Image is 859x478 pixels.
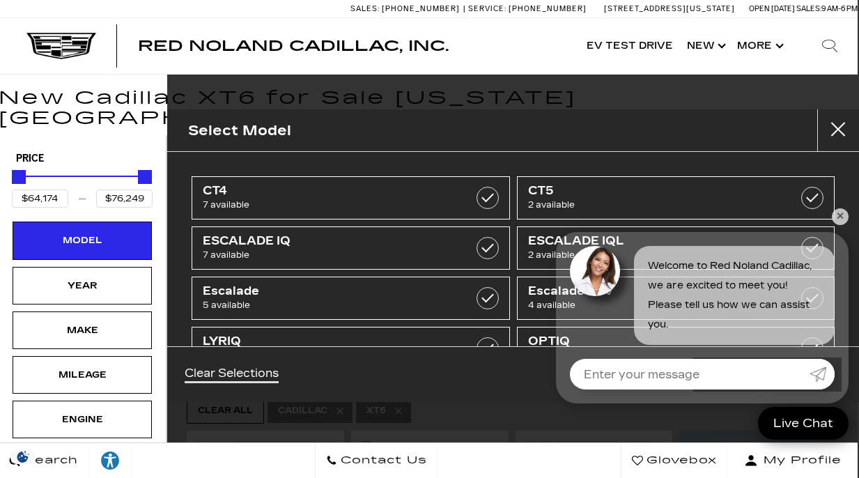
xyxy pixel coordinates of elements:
a: LYRIQ31 available [192,327,510,370]
div: MakeMake [13,311,152,349]
div: YearYear [13,267,152,304]
input: Enter your message [570,359,810,390]
div: Welcome to Red Noland Cadillac, we are excited to meet you! Please tell us how we can assist you. [634,246,835,345]
img: Agent profile photo [570,246,620,296]
h5: Price [16,153,148,165]
span: Escalade ESV [528,284,780,298]
a: CT47 available [192,176,510,219]
span: ESCALADE IQL [528,234,780,248]
a: Live Chat [758,407,849,440]
span: 4 available [528,298,780,312]
a: Clear Selections [185,367,279,383]
span: OPTIQ [528,334,780,348]
span: My Profile [758,451,842,470]
span: Glovebox [643,451,717,470]
h2: Select Model [188,119,291,142]
div: MileageMileage [13,356,152,394]
div: Minimum Price [12,170,26,184]
div: Make [47,323,117,338]
div: Model [47,233,117,248]
a: CT52 available [517,176,835,219]
a: Glovebox [621,443,728,478]
span: 7 available [203,198,454,212]
span: 7 available [203,248,454,262]
a: Service: [PHONE_NUMBER] [463,5,590,13]
a: Submit [810,359,835,390]
span: [PHONE_NUMBER] [382,4,460,13]
button: Open user profile menu [728,443,858,478]
span: 9 AM-6 PM [821,4,858,13]
a: OPTIQ13 available [517,327,835,370]
a: New [680,18,730,74]
a: EV Test Drive [580,18,680,74]
a: Sales: [PHONE_NUMBER] [350,5,463,13]
div: EngineEngine [13,401,152,438]
a: Red Noland Cadillac, Inc. [138,39,449,53]
div: Maximum Price [138,170,152,184]
span: 2 available [528,198,780,212]
span: Red Noland Cadillac, Inc. [138,38,449,54]
span: Sales: [796,4,821,13]
div: Explore your accessibility options [89,450,131,471]
span: Search [20,451,78,470]
input: Maximum [96,190,153,208]
a: [STREET_ADDRESS][US_STATE] [604,4,735,13]
span: LYRIQ [203,334,454,348]
span: Live Chat [766,415,840,431]
button: More [730,18,788,74]
span: CT5 [528,184,780,198]
span: [PHONE_NUMBER] [509,4,587,13]
span: Sales: [350,4,380,13]
img: Cadillac Dark Logo with Cadillac White Text [26,33,96,59]
img: Opt-Out Icon [7,449,39,464]
div: Engine [47,412,117,427]
span: ESCALADE IQ [203,234,454,248]
a: ESCALADE IQ7 available [192,226,510,270]
section: Click to Open Cookie Consent Modal [7,449,39,464]
span: Service: [468,4,506,13]
a: ESCALADE IQL2 available [517,226,835,270]
span: 5 available [203,298,454,312]
span: Open [DATE] [749,4,795,13]
div: ModelModel [13,222,152,259]
input: Minimum [12,190,68,208]
div: Price [12,165,153,208]
a: Contact Us [315,443,438,478]
div: Mileage [47,367,117,383]
a: Escalade ESV4 available [517,277,835,320]
div: Year [47,278,117,293]
span: Escalade [203,284,454,298]
a: Escalade5 available [192,277,510,320]
span: CT4 [203,184,454,198]
span: 2 available [528,248,780,262]
button: close [817,109,859,151]
a: Explore your accessibility options [89,443,132,478]
span: Contact Us [337,451,427,470]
